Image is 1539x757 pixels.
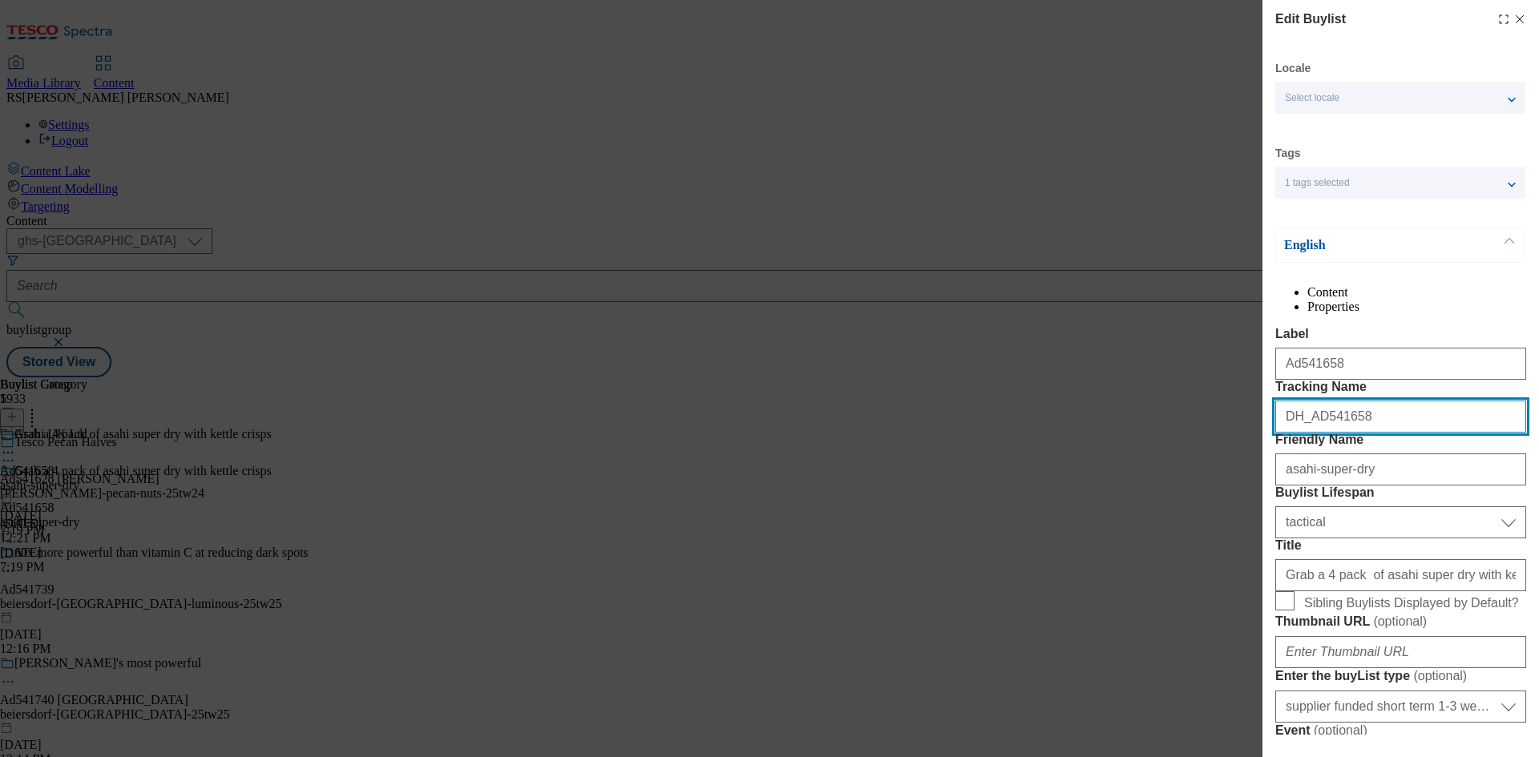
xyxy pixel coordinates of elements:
[1275,614,1526,630] label: Thumbnail URL
[1275,485,1526,500] label: Buylist Lifespan
[1285,92,1339,104] span: Select locale
[1413,669,1467,683] span: ( optional )
[1285,177,1350,189] span: 1 tags selected
[1275,149,1301,158] label: Tags
[1275,668,1526,684] label: Enter the buyList type
[1307,300,1526,314] li: Properties
[1275,10,1346,29] h4: Edit Buylist
[1275,327,1526,341] label: Label
[1373,614,1427,628] span: ( optional )
[1275,82,1525,114] button: Select locale
[1275,348,1526,380] input: Enter Label
[1275,453,1526,485] input: Enter Friendly Name
[1275,433,1526,447] label: Friendly Name
[1275,559,1526,591] input: Enter Title
[1275,64,1311,73] label: Locale
[1275,538,1526,553] label: Title
[1275,636,1526,668] input: Enter Thumbnail URL
[1275,723,1526,739] label: Event
[1275,401,1526,433] input: Enter Tracking Name
[1304,596,1519,610] span: Sibling Buylists Displayed by Default?
[1307,285,1526,300] li: Content
[1314,723,1367,737] span: ( optional )
[1275,380,1526,394] label: Tracking Name
[1275,167,1525,199] button: 1 tags selected
[1284,237,1452,253] p: English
